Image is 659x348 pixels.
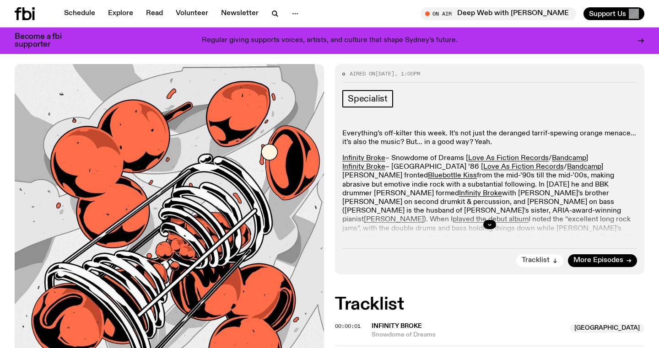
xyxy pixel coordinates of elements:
p: – Snowdome of Dreams [ / ] – [GEOGRAPHIC_DATA] ’86 [ / ] [PERSON_NAME] fronted from the mid-’90s ... [342,154,637,268]
span: Snowdome of Dreams [372,331,564,339]
a: Bandcamp [552,155,586,162]
a: Volunteer [170,7,214,20]
a: Infinity Broke [342,163,385,171]
button: Tracklist [516,254,563,267]
span: Infinity Broke [372,323,422,329]
a: Specialist [342,90,393,107]
span: Support Us [589,10,626,18]
h3: Become a fbi supporter [15,33,73,48]
a: Love As Fiction Records [483,163,564,171]
button: On AirDeep Web with [PERSON_NAME] [421,7,576,20]
button: Support Us [583,7,644,20]
span: [GEOGRAPHIC_DATA] [570,324,644,333]
a: Bandcamp [567,163,601,171]
a: Love As Fiction Records [468,155,549,162]
a: Newsletter [216,7,264,20]
span: Tracklist [522,257,550,264]
span: Aired on [350,70,375,77]
span: More Episodes [573,257,623,264]
span: [DATE] [375,70,394,77]
a: Read [140,7,168,20]
span: Specialist [348,94,388,104]
span: , 1:00pm [394,70,420,77]
a: Bluebottle Kiss [428,172,477,179]
a: More Episodes [568,254,637,267]
a: Infinity Broke [459,190,502,197]
span: 00:00:01 [335,322,361,330]
a: Schedule [59,7,101,20]
p: Everything’s off-kilter this week. It’s not just the deranged tarrif-spewing orange menace… it’s ... [342,129,637,147]
a: Infinity Broke [342,155,385,162]
h2: Tracklist [335,296,644,313]
button: 00:00:01 [335,324,361,329]
p: Regular giving supports voices, artists, and culture that shape Sydney’s future. [202,37,458,45]
a: Explore [103,7,139,20]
